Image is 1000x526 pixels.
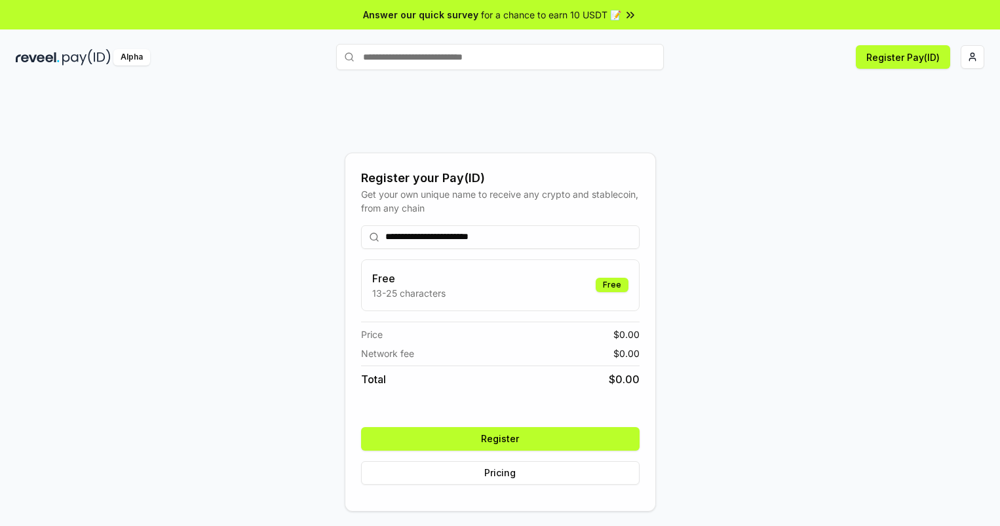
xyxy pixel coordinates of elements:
[609,371,640,387] span: $ 0.00
[481,8,621,22] span: for a chance to earn 10 USDT 📝
[361,371,386,387] span: Total
[596,278,628,292] div: Free
[62,49,111,66] img: pay_id
[613,328,640,341] span: $ 0.00
[372,286,446,300] p: 13-25 characters
[363,8,478,22] span: Answer our quick survey
[16,49,60,66] img: reveel_dark
[856,45,950,69] button: Register Pay(ID)
[361,187,640,215] div: Get your own unique name to receive any crypto and stablecoin, from any chain
[372,271,446,286] h3: Free
[361,169,640,187] div: Register your Pay(ID)
[113,49,150,66] div: Alpha
[613,347,640,360] span: $ 0.00
[361,427,640,451] button: Register
[361,347,414,360] span: Network fee
[361,328,383,341] span: Price
[361,461,640,485] button: Pricing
